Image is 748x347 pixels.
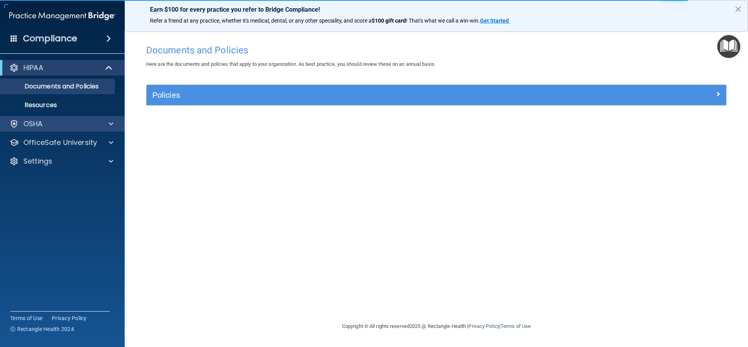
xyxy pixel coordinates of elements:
a: Privacy Policy [468,323,499,329]
p: OSHA [23,119,43,129]
p: Resources [5,101,111,109]
h5: Policies [152,91,575,99]
a: OfficeSafe University [9,138,113,147]
strong: $100 gift card [372,18,406,24]
h4: Documents and Policies [146,45,727,55]
span: Refer a friend at any practice, whether it's medical, dental, or any other speciality, and score a [150,18,372,24]
button: Open Resource Center [717,35,740,58]
p: Settings [23,157,52,166]
a: Policies [152,89,720,101]
a: HIPAA [9,63,113,72]
button: Close [734,3,742,15]
a: Privacy Policy [52,314,87,322]
p: OfficeSafe University [23,138,97,147]
a: OSHA [9,119,113,129]
p: HIPAA [23,63,43,72]
a: Terms of Use [501,323,531,329]
a: Get Started [480,18,510,24]
div: Copyright © All rights reserved 2025 @ Rectangle Health | | [294,314,579,339]
img: PMB logo [9,8,115,24]
p: Documents and Policies [5,83,111,90]
span: Here are the documents and policies that apply to your organization. As best practice, you should... [146,61,436,67]
a: Terms of Use [10,314,42,322]
span: Ⓒ Rectangle Health 2024 [10,325,74,333]
p: Earn $100 for every practice you refer to Bridge Compliance! [150,6,723,13]
strong: Get Started [480,18,509,24]
a: Settings [9,157,113,166]
span: ! That's what we call a win-win. [406,18,480,24]
h4: Compliance [23,33,77,44]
